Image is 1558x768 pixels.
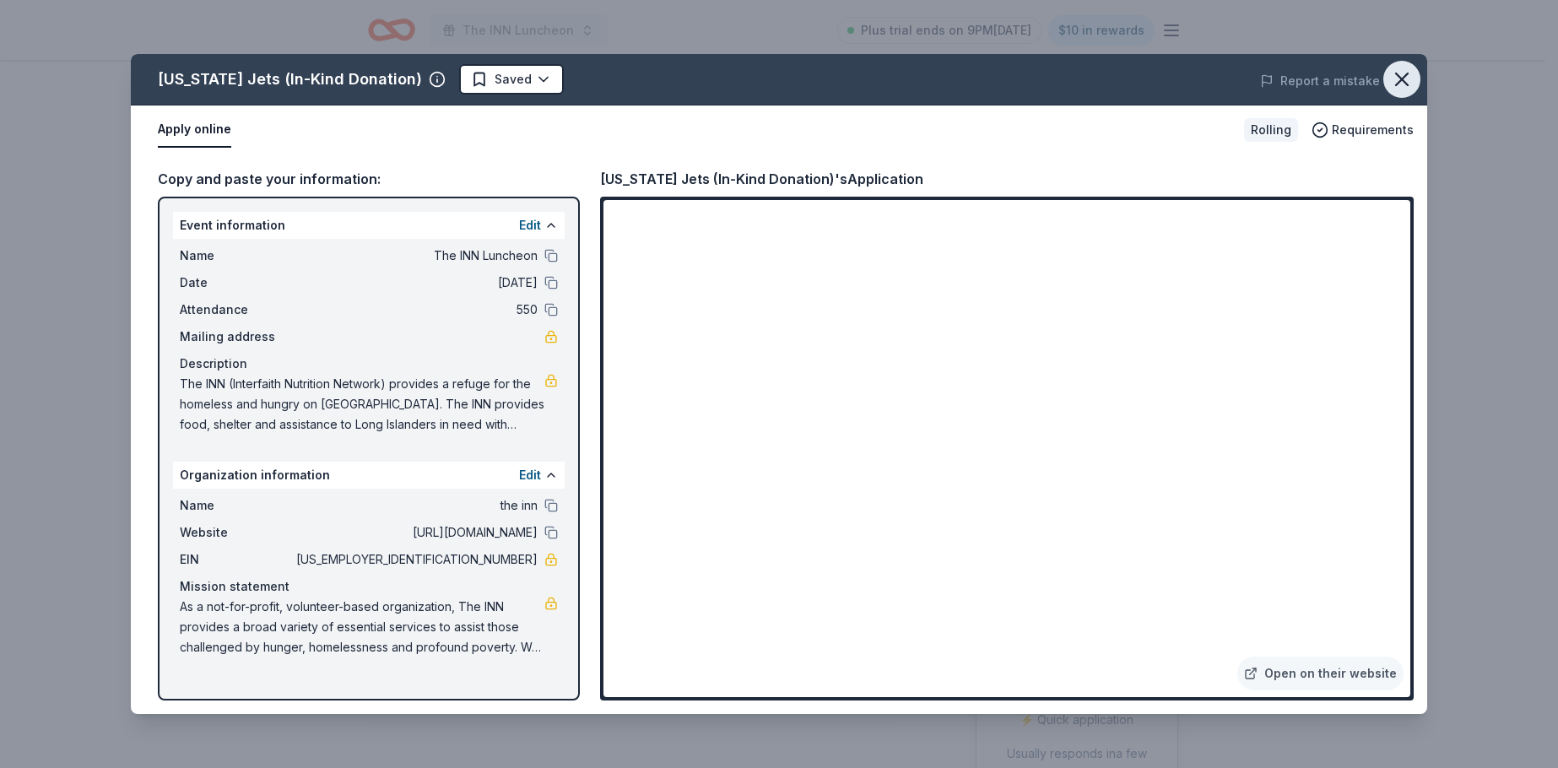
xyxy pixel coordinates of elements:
[180,374,544,435] span: The INN (Interfaith Nutrition Network) provides a refuge for the homeless and hungry on [GEOGRAPH...
[293,522,538,543] span: [URL][DOMAIN_NAME]
[293,246,538,266] span: The INN Luncheon
[600,168,923,190] div: [US_STATE] Jets (In-Kind Donation)'s Application
[173,462,565,489] div: Organization information
[293,300,538,320] span: 550
[495,69,532,89] span: Saved
[293,273,538,293] span: [DATE]
[158,168,580,190] div: Copy and paste your information:
[158,66,422,93] div: [US_STATE] Jets (In-Kind Donation)
[293,549,538,570] span: [US_EMPLOYER_IDENTIFICATION_NUMBER]
[519,215,541,235] button: Edit
[459,64,564,95] button: Saved
[180,495,293,516] span: Name
[180,522,293,543] span: Website
[180,576,558,597] div: Mission statement
[1237,657,1404,690] a: Open on their website
[173,212,565,239] div: Event information
[519,465,541,485] button: Edit
[293,495,538,516] span: the inn
[180,246,293,266] span: Name
[158,112,231,148] button: Apply online
[180,300,293,320] span: Attendance
[180,597,544,657] span: As a not-for-profit, volunteer-based organization, The INN provides a broad variety of essential ...
[180,549,293,570] span: EIN
[180,327,293,347] span: Mailing address
[1332,120,1414,140] span: Requirements
[180,273,293,293] span: Date
[1260,71,1380,91] button: Report a mistake
[180,354,558,374] div: Description
[1312,120,1414,140] button: Requirements
[1244,118,1298,142] div: Rolling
